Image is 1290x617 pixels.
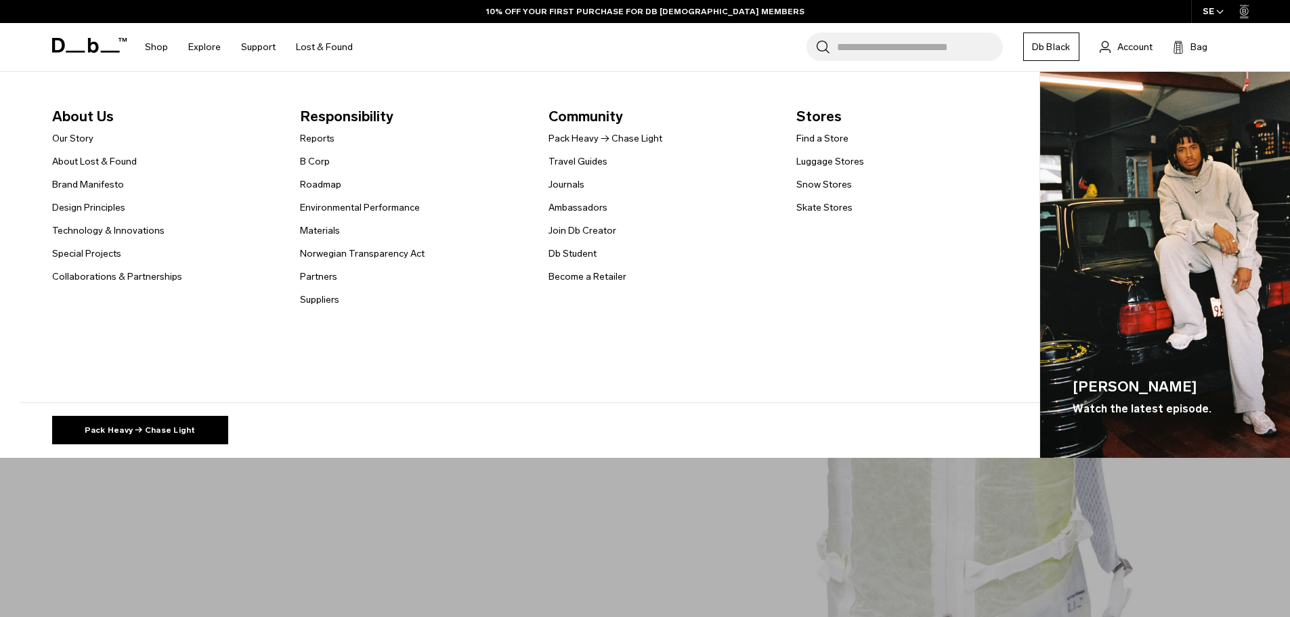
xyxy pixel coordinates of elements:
[300,293,339,307] a: Suppliers
[145,23,168,71] a: Shop
[549,131,662,146] a: Pack Heavy → Chase Light
[549,247,597,261] a: Db Student
[188,23,221,71] a: Explore
[52,270,182,284] a: Collaborations & Partnerships
[549,200,607,215] a: Ambassadors
[296,23,353,71] a: Lost & Found
[796,177,852,192] a: Snow Stores
[52,200,125,215] a: Design Principles
[300,200,420,215] a: Environmental Performance
[135,23,363,71] nav: Main Navigation
[52,416,228,444] a: Pack Heavy → Chase Light
[549,154,607,169] a: Travel Guides
[796,200,853,215] a: Skate Stores
[486,5,804,18] a: 10% OFF YOUR FIRST PURCHASE FOR DB [DEMOGRAPHIC_DATA] MEMBERS
[1190,40,1207,54] span: Bag
[796,106,1023,127] span: Stores
[241,23,276,71] a: Support
[52,224,165,238] a: Technology & Innovations
[52,106,279,127] span: About Us
[52,177,124,192] a: Brand Manifesto
[1023,33,1079,61] a: Db Black
[1073,376,1211,398] span: [PERSON_NAME]
[52,154,137,169] a: About Lost & Found
[300,177,341,192] a: Roadmap
[549,270,626,284] a: Become a Retailer
[52,131,93,146] a: Our Story
[796,131,848,146] a: Find a Store
[549,224,616,238] a: Join Db Creator
[796,154,864,169] a: Luggage Stores
[300,154,330,169] a: B Corp
[1100,39,1153,55] a: Account
[300,270,337,284] a: Partners
[1073,401,1211,417] span: Watch the latest episode.
[52,247,121,261] a: Special Projects
[300,224,340,238] a: Materials
[1117,40,1153,54] span: Account
[1173,39,1207,55] button: Bag
[549,106,775,127] span: Community
[300,131,335,146] a: Reports
[300,247,425,261] a: Norwegian Transparency Act
[300,106,527,127] span: Responsibility
[549,177,584,192] a: Journals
